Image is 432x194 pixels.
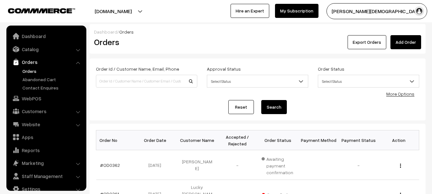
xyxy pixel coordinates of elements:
th: Customer Name [177,130,217,150]
a: Orders [8,56,84,68]
label: Approval Status [207,66,241,72]
a: Customers [8,105,84,117]
span: Select Status [207,76,308,87]
th: Order No [96,130,137,150]
label: Order Status [318,66,344,72]
a: Reset [228,100,254,114]
th: Order Date [137,130,177,150]
a: Marketing [8,157,84,169]
th: Order Status [258,130,298,150]
a: More Options [386,91,414,97]
a: Orders [21,68,84,74]
span: Select Status [318,76,419,87]
h2: Orders [94,37,197,47]
td: - [217,150,257,180]
a: Staff Management [8,170,84,182]
a: Dashboard [8,30,84,42]
a: COMMMERCE [8,6,64,14]
a: Apps [8,131,84,143]
label: Order Id / Customer Name, Email, Phone [96,66,179,72]
th: Action [379,130,419,150]
button: [PERSON_NAME][DEMOGRAPHIC_DATA] [326,3,427,19]
a: WebPOS [8,93,84,104]
div: / [94,28,421,35]
a: Hire an Expert [231,4,269,18]
span: Awaiting payment confirmation [262,154,294,176]
a: Reports [8,144,84,156]
td: [DATE] [137,150,177,180]
span: Select Status [207,75,308,88]
img: Menu [400,164,401,168]
td: [PERSON_NAME] [177,150,217,180]
img: COMMMERCE [8,8,75,13]
a: Catalog [8,43,84,55]
a: Contact Enquires [21,84,84,91]
th: Payment Method [298,130,338,150]
td: - [338,150,379,180]
span: Orders [119,29,134,35]
a: Dashboard [94,29,117,35]
a: Website [8,119,84,130]
th: Payment Status [338,130,379,150]
a: Abandoned Cart [21,76,84,83]
button: [DOMAIN_NAME] [72,3,154,19]
input: Order Id / Customer Name / Customer Email / Customer Phone [96,75,197,88]
button: Export Orders [348,35,386,49]
a: My Subscription [275,4,318,18]
a: #OD0362 [100,162,120,168]
span: Select Status [318,75,419,88]
th: Accepted / Rejected [217,130,257,150]
img: user [414,6,424,16]
a: Add Order [390,35,421,49]
button: Search [261,100,287,114]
